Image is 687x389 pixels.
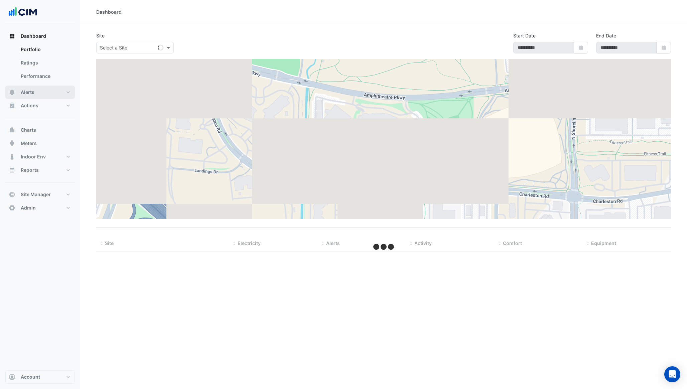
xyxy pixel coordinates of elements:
button: Account [5,370,75,384]
app-icon: Meters [9,140,15,147]
app-icon: Actions [9,102,15,109]
app-icon: Alerts [9,89,15,96]
button: Dashboard [5,29,75,43]
span: Comfort [503,240,522,246]
app-icon: Admin [9,205,15,211]
span: Dashboard [21,33,46,39]
div: Dashboard [5,43,75,86]
app-icon: Dashboard [9,33,15,39]
span: Admin [21,205,36,211]
button: Meters [5,137,75,150]
a: Portfolio [15,43,75,56]
button: Admin [5,201,75,215]
app-icon: Reports [9,167,15,173]
app-icon: Site Manager [9,191,15,198]
label: End Date [596,32,616,39]
a: Performance [15,70,75,83]
span: Site [105,240,114,246]
button: Site Manager [5,188,75,201]
button: Actions [5,99,75,112]
app-icon: Charts [9,127,15,133]
a: Ratings [15,56,75,70]
span: Equipment [591,240,616,246]
button: Indoor Env [5,150,75,163]
label: Site [96,32,105,39]
span: Reports [21,167,39,173]
span: Account [21,374,40,380]
label: Start Date [513,32,536,39]
div: Dashboard [96,8,122,15]
span: Actions [21,102,38,109]
span: Charts [21,127,36,133]
app-icon: Indoor Env [9,153,15,160]
button: Alerts [5,86,75,99]
span: Meters [21,140,37,147]
span: Alerts [326,240,340,246]
button: Reports [5,163,75,177]
span: Electricity [238,240,261,246]
img: Company Logo [8,5,38,19]
span: Indoor Env [21,153,46,160]
span: Site Manager [21,191,51,198]
div: Open Intercom Messenger [664,366,680,382]
span: Alerts [21,89,34,96]
span: Activity [414,240,432,246]
button: Charts [5,123,75,137]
